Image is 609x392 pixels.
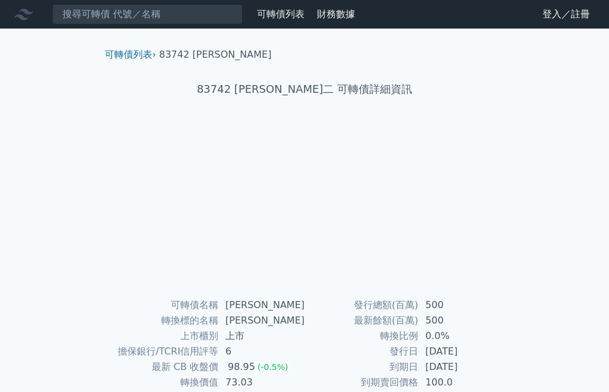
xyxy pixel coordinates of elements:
span: (-0.5%) [258,362,288,372]
a: 登入／註冊 [533,5,599,24]
td: 到期日 [304,359,418,375]
td: 發行總額(百萬) [304,297,418,313]
td: 發行日 [304,344,418,359]
td: 到期賣回價格 [304,375,418,390]
td: 0.0% [418,328,500,344]
li: › [105,48,156,62]
td: [DATE] [418,359,500,375]
td: 轉換價值 [109,375,218,390]
td: 最新 CB 收盤價 [109,359,218,375]
td: 500 [418,313,500,328]
td: 最新餘額(百萬) [304,313,418,328]
a: 財務數據 [317,8,355,20]
td: 500 [418,297,500,313]
li: 83742 [PERSON_NAME] [159,48,272,62]
div: 98.95 [225,359,258,375]
h1: 83742 [PERSON_NAME]二 可轉債詳細資訊 [95,81,514,98]
td: [DATE] [418,344,500,359]
a: 可轉債列表 [105,49,152,60]
td: 轉換比例 [304,328,418,344]
td: 轉換標的名稱 [109,313,218,328]
td: 6 [218,344,304,359]
td: 上市櫃別 [109,328,218,344]
a: 可轉債列表 [257,8,304,20]
td: 擔保銀行/TCRI信用評等 [109,344,218,359]
td: [PERSON_NAME] [218,313,304,328]
td: 上市 [218,328,304,344]
input: 搜尋可轉債 代號／名稱 [52,4,243,24]
td: [PERSON_NAME] [218,297,304,313]
td: 100.0 [418,375,500,390]
td: 可轉債名稱 [109,297,218,313]
td: 73.03 [218,375,304,390]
